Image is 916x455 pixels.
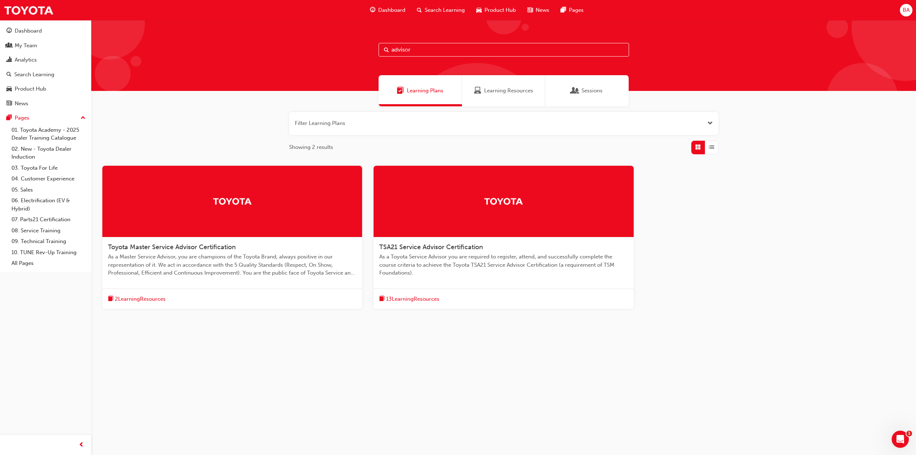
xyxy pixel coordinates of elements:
span: News [536,6,549,14]
a: search-iconSearch Learning [411,3,471,18]
span: guage-icon [6,28,12,34]
span: As a Master Service Advisor, you are champions of the Toyota Brand, always positive in our repres... [108,253,356,277]
a: SessionsSessions [545,75,629,106]
iframe: Intercom live chat [892,431,909,448]
span: Learning Plans [397,87,404,95]
a: 09. Technical Training [9,236,88,247]
a: pages-iconPages [555,3,589,18]
a: 10. TUNE Rev-Up Training [9,247,88,258]
img: Trak [484,195,523,207]
span: TSA21 Service Advisor Certification [379,243,483,251]
span: search-icon [417,6,422,15]
span: 13 Learning Resources [386,295,439,303]
span: Toyota Master Service Advisor Certification [108,243,236,251]
button: Pages [3,111,88,125]
span: prev-icon [79,441,84,450]
a: Search Learning [3,68,88,81]
div: News [15,100,28,108]
div: Product Hub [15,85,46,93]
button: Open the filter [707,119,713,127]
a: 03. Toyota For Life [9,163,88,174]
span: 1 [906,431,912,436]
span: Learning Resources [484,87,533,95]
a: My Team [3,39,88,52]
span: book-icon [108,295,113,304]
a: Learning PlansLearning Plans [379,75,462,106]
span: Showing 2 results [289,143,333,151]
span: Pages [569,6,584,14]
span: search-icon [6,72,11,78]
a: TrakToyota Master Service Advisor CertificationAs a Master Service Advisor, you are champions of ... [102,166,362,309]
span: As a Toyota Service Advisor you are required to register, attend, and successfully complete the c... [379,253,628,277]
span: Learning Plans [407,87,443,95]
a: TrakTSA21 Service Advisor CertificationAs a Toyota Service Advisor you are required to register, ... [374,166,633,309]
span: Dashboard [378,6,405,14]
input: Search... [379,43,629,57]
a: news-iconNews [522,3,555,18]
span: news-icon [527,6,533,15]
div: Pages [15,114,29,122]
span: Grid [695,143,701,151]
div: Dashboard [15,27,42,35]
button: book-icon2LearningResources [108,295,166,304]
span: pages-icon [561,6,566,15]
span: Sessions [581,87,603,95]
img: Trak [213,195,252,207]
span: Search [384,46,389,54]
span: chart-icon [6,57,12,63]
a: Dashboard [3,24,88,38]
img: Trak [4,2,54,18]
a: Product Hub [3,82,88,96]
span: up-icon [81,113,86,123]
span: Sessions [571,87,579,95]
span: Learning Resources [474,87,481,95]
button: book-icon13LearningResources [379,295,439,304]
a: News [3,97,88,110]
a: 01. Toyota Academy - 2025 Dealer Training Catalogue [9,125,88,144]
a: 02. New - Toyota Dealer Induction [9,144,88,163]
div: Search Learning [14,71,54,79]
span: people-icon [6,43,12,49]
div: Analytics [15,56,37,64]
a: 06. Electrification (EV & Hybrid) [9,195,88,214]
a: 05. Sales [9,184,88,195]
span: List [709,143,714,151]
a: guage-iconDashboard [364,3,411,18]
a: Analytics [3,53,88,67]
span: car-icon [476,6,482,15]
span: book-icon [379,295,385,304]
span: news-icon [6,101,12,107]
div: My Team [15,42,37,50]
span: car-icon [6,86,12,92]
a: 08. Service Training [9,225,88,236]
span: pages-icon [6,115,12,121]
span: Search Learning [425,6,465,14]
button: DashboardMy TeamAnalyticsSearch LearningProduct HubNews [3,23,88,111]
span: guage-icon [370,6,375,15]
span: Product Hub [484,6,516,14]
button: BA [900,4,912,16]
span: 2 Learning Resources [115,295,166,303]
a: 04. Customer Experience [9,173,88,184]
span: BA [903,6,910,14]
a: All Pages [9,258,88,269]
a: 07. Parts21 Certification [9,214,88,225]
a: Learning ResourcesLearning Resources [462,75,545,106]
a: car-iconProduct Hub [471,3,522,18]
